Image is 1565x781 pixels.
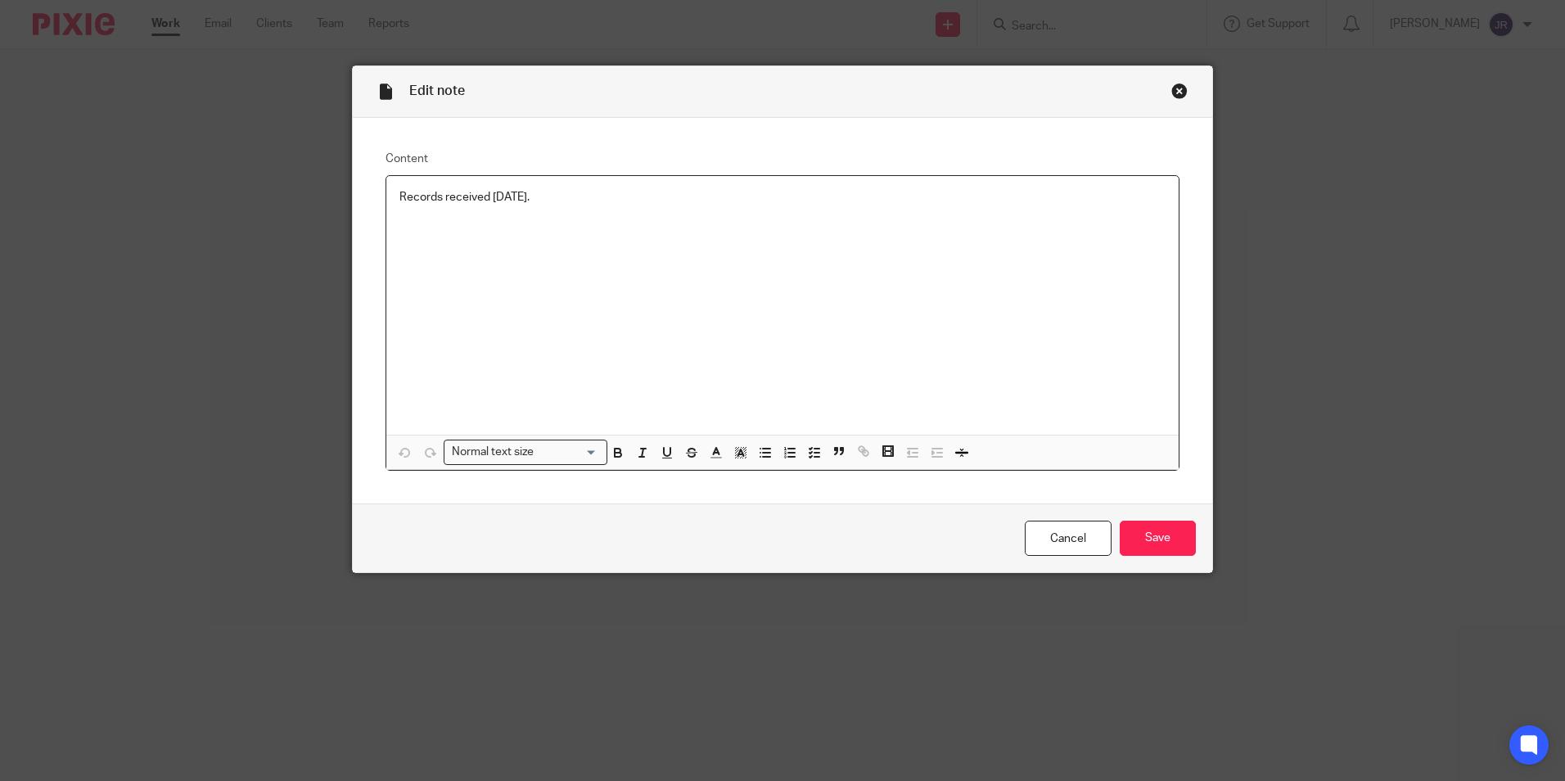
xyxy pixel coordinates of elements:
[386,151,1179,167] label: Content
[399,189,1166,205] p: Records received [DATE].
[1171,83,1188,99] div: Close this dialog window
[444,440,607,465] div: Search for option
[409,84,465,97] span: Edit note
[1025,521,1112,556] a: Cancel
[1120,521,1196,556] input: Save
[539,444,598,461] input: Search for option
[448,444,537,461] span: Normal text size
